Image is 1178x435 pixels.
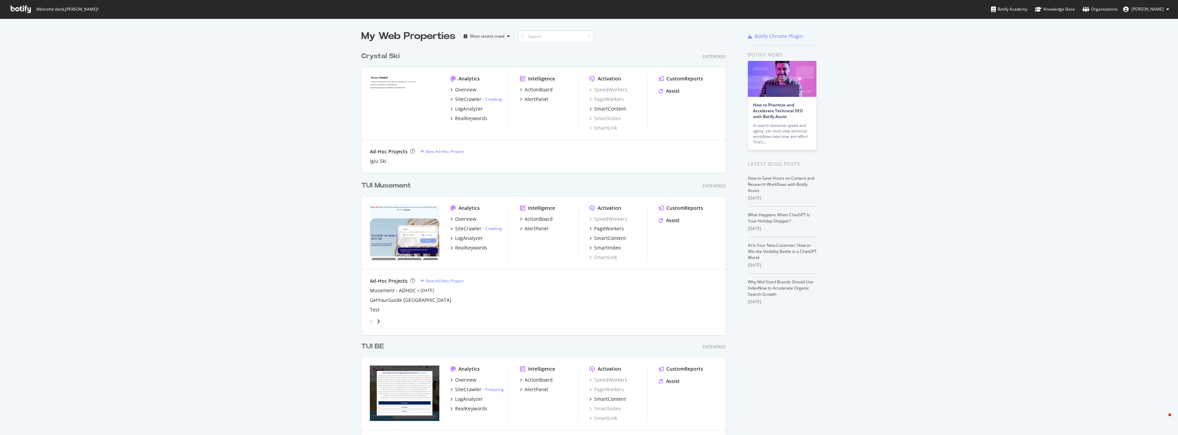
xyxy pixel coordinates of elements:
[518,30,593,42] input: Search
[361,342,384,351] div: TUI BE
[450,96,502,103] a: SiteCrawler- Crawling
[589,405,621,412] a: SmartIndex
[459,366,480,372] div: Analytics
[421,278,464,284] a: New Ad-Hoc Project
[525,216,553,222] div: ActionBoard
[589,96,624,103] div: PageWorkers
[483,386,504,392] div: -
[370,297,451,304] div: GetYourGuide [GEOGRAPHIC_DATA]
[748,242,817,260] a: AI Is Your New Customer: How to Win the Visibility Battle in a ChatGPT World
[666,88,680,94] div: Assist
[525,376,553,383] div: ActionBoard
[370,205,439,260] img: musement.com
[666,75,703,82] div: CustomReports
[589,244,621,251] a: SmartIndex
[470,34,504,38] div: Most recent crawl
[748,51,817,59] div: Botify news
[370,287,416,294] a: Musement - ADHOC
[455,105,483,112] div: LogAnalyzer
[520,225,548,232] a: AlertPanel
[485,96,502,102] a: Crawling
[450,86,476,93] a: Overview
[525,386,548,393] div: AlertPanel
[589,216,627,222] a: SpeedWorkers
[455,405,487,412] div: RealKeywords
[748,299,817,305] div: [DATE]
[1131,6,1164,12] span: Anja Alling
[753,102,803,119] a: How to Prioritize and Accelerate Technical SEO with Botify Assist
[589,376,627,383] div: SpeedWorkers
[598,75,621,82] div: Activation
[361,181,414,191] a: TUI Musement
[361,51,402,61] a: Crystal Ski
[659,88,680,94] a: Assist
[748,160,817,168] div: Latest Blog Posts
[361,51,400,61] div: Crystal Ski
[421,149,464,154] a: New Ad-Hoc Project
[528,366,555,372] div: Intelligence
[455,86,476,93] div: Overview
[459,205,480,212] div: Analytics
[748,212,810,224] a: What Happens When ChatGPT Is Your Holiday Shopper?
[520,376,553,383] a: ActionBoard
[520,386,548,393] a: AlertPanel
[421,287,434,293] a: [DATE]
[450,225,502,232] a: SiteCrawler- Crawling
[748,33,803,40] a: Botify Chrome Plugin
[520,86,553,93] a: ActionBoard
[594,244,621,251] div: SmartIndex
[1082,6,1118,13] div: Organizations
[450,376,476,383] a: Overview
[594,235,626,242] div: SmartContent
[589,125,617,131] a: SmartLink
[589,254,617,261] a: SmartLink
[589,415,617,422] a: SmartLink
[748,226,817,232] div: [DATE]
[755,33,803,40] div: Botify Chrome Plugin
[370,306,379,313] a: Test
[659,217,680,224] a: Assist
[525,86,553,93] div: ActionBoard
[370,366,439,421] img: tui.be
[459,75,480,82] div: Analytics
[450,244,487,251] a: RealKeywords
[455,386,481,393] div: SiteCrawler
[659,75,703,82] a: CustomReports
[528,205,555,212] div: Intelligence
[666,217,680,224] div: Assist
[450,396,483,402] a: LogAnalyzer
[589,86,627,93] a: SpeedWorkers
[598,205,621,212] div: Activation
[376,318,381,325] div: angle-right
[455,235,483,242] div: LogAnalyzer
[598,366,621,372] div: Activation
[455,225,481,232] div: SiteCrawler
[483,226,502,231] div: -
[589,386,624,393] a: PageWorkers
[666,378,680,385] div: Assist
[748,61,816,97] img: How to Prioritize and Accelerate Technical SEO with Botify Assist
[361,181,411,191] div: TUI Musement
[753,123,811,145] div: AI search demands speed and agility, yet multi-step technical workflows take time and effort. Tha...
[455,376,476,383] div: Overview
[455,96,481,103] div: SiteCrawler
[1155,412,1171,428] iframe: Intercom live chat
[450,386,504,393] a: SiteCrawler- Analyzing
[659,366,703,372] a: CustomReports
[520,96,548,103] a: AlertPanel
[370,278,408,284] div: Ad-Hoc Projects
[483,96,502,102] div: -
[370,158,386,165] a: Iglu Ski
[589,105,626,112] a: SmartContent
[485,226,502,231] a: Crawling
[361,29,455,43] div: My Web Properties
[450,115,487,122] a: RealKeywords
[450,235,483,242] a: LogAnalyzer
